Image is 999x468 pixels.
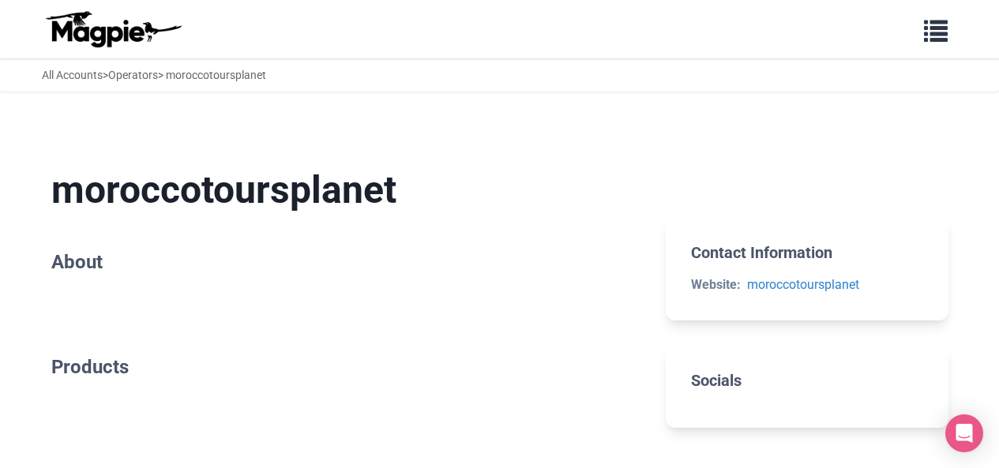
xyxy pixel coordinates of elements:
[945,414,983,452] div: Open Intercom Messenger
[691,371,922,390] h2: Socials
[51,251,641,274] h2: About
[747,277,859,292] a: moroccotoursplanet
[42,66,266,84] div: > > moroccotoursplanet
[108,69,158,81] a: Operators
[691,277,741,292] strong: Website:
[51,167,641,213] h1: moroccotoursplanet
[42,10,184,48] img: logo-ab69f6fb50320c5b225c76a69d11143b.png
[691,243,922,262] h2: Contact Information
[42,69,103,81] a: All Accounts
[51,356,641,379] h2: Products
